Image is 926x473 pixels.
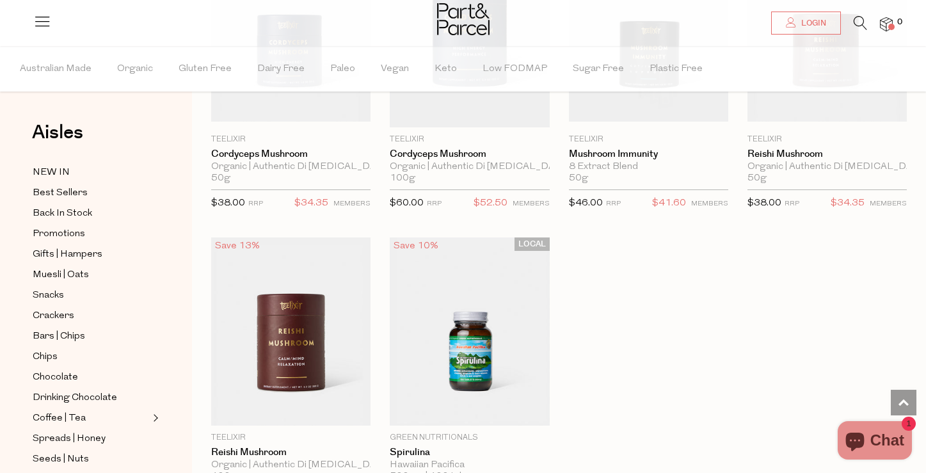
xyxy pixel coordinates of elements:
span: NEW IN [33,165,70,180]
small: MEMBERS [691,200,728,207]
span: Vegan [381,47,409,92]
small: RRP [427,200,442,207]
a: Chips [33,349,149,365]
span: Crackers [33,309,74,324]
span: Drinking Chocolate [33,390,117,406]
span: LOCAL [515,237,550,251]
a: Snacks [33,287,149,303]
span: Coffee | Tea [33,411,86,426]
small: MEMBERS [333,200,371,207]
span: Chocolate [33,370,78,385]
div: Organic | Authentic Di [MEDICAL_DATA] Source [211,161,371,173]
span: Keto [435,47,457,92]
div: Organic | Authentic Di [MEDICAL_DATA] Source [390,161,549,173]
span: Spreads | Honey [33,431,106,447]
span: Gifts | Hampers [33,247,102,262]
span: $52.50 [474,195,507,212]
small: RRP [606,200,621,207]
span: Australian Made [20,47,92,92]
span: Bars | Chips [33,329,85,344]
span: Promotions [33,227,85,242]
span: Low FODMAP [483,47,547,92]
p: Teelixir [569,134,728,145]
a: Reishi Mushroom [747,148,907,160]
span: $60.00 [390,198,424,208]
small: RRP [785,200,799,207]
a: Seeds | Nuts [33,451,149,467]
span: Muesli | Oats [33,268,89,283]
a: Login [771,12,841,35]
span: Login [798,18,826,29]
a: Mushroom Immunity [569,148,728,160]
span: Chips [33,349,58,365]
a: Crackers [33,308,149,324]
a: Cordyceps Mushroom [390,148,549,160]
img: Reishi Mushroom [211,237,371,426]
a: NEW IN [33,164,149,180]
a: Coffee | Tea [33,410,149,426]
a: Spirulina [390,447,549,458]
a: Aisles [32,123,83,155]
span: Paleo [330,47,355,92]
small: RRP [248,200,263,207]
img: Spirulina [390,237,549,426]
span: 50g [569,173,588,184]
span: Snacks [33,288,64,303]
span: 100g [390,173,415,184]
div: Save 10% [390,237,442,255]
p: Teelixir [211,134,371,145]
a: Back In Stock [33,205,149,221]
a: Drinking Chocolate [33,390,149,406]
a: Best Sellers [33,185,149,201]
span: 50g [211,173,230,184]
span: Best Sellers [33,186,88,201]
div: 8 Extract Blend [569,161,728,173]
p: Green Nutritionals [390,432,549,444]
span: 0 [894,17,906,28]
span: $38.00 [747,198,781,208]
span: Organic [117,47,153,92]
small: MEMBERS [513,200,550,207]
p: Teelixir [211,432,371,444]
a: Promotions [33,226,149,242]
button: Expand/Collapse Coffee | Tea [150,410,159,426]
span: Gluten Free [179,47,232,92]
span: Back In Stock [33,206,92,221]
span: Aisles [32,118,83,147]
a: Reishi Mushroom [211,447,371,458]
a: 0 [880,17,893,31]
a: Chocolate [33,369,149,385]
inbox-online-store-chat: Shopify online store chat [834,421,916,463]
a: Cordyceps Mushroom [211,148,371,160]
p: Teelixir [747,134,907,145]
small: MEMBERS [870,200,907,207]
span: $41.60 [652,195,686,212]
div: Organic | Authentic Di [MEDICAL_DATA] Source [211,460,371,471]
span: $38.00 [211,198,245,208]
div: Hawaiian Pacifica [390,460,549,471]
a: Muesli | Oats [33,267,149,283]
span: 50g [747,173,767,184]
span: $34.35 [831,195,865,212]
a: Spreads | Honey [33,431,149,447]
p: Teelixir [390,134,549,145]
a: Gifts | Hampers [33,246,149,262]
a: Bars | Chips [33,328,149,344]
img: Part&Parcel [437,3,490,35]
span: $34.35 [294,195,328,212]
div: Save 13% [211,237,264,255]
span: Dairy Free [257,47,305,92]
span: Plastic Free [650,47,703,92]
span: Seeds | Nuts [33,452,89,467]
span: Sugar Free [573,47,624,92]
span: $46.00 [569,198,603,208]
div: Organic | Authentic Di [MEDICAL_DATA] Source [747,161,907,173]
